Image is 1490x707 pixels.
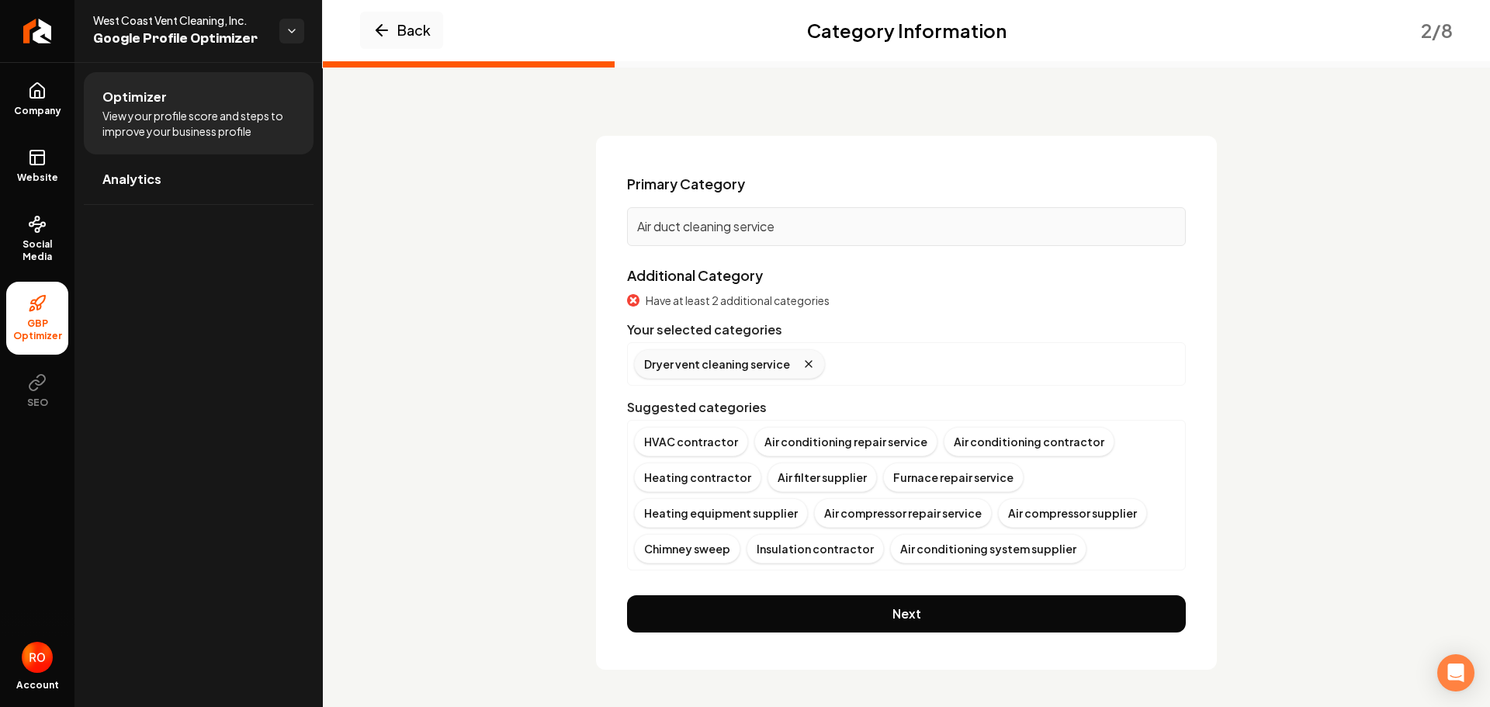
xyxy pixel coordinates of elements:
img: Roberto Osorio [22,642,53,673]
a: Social Media [6,203,68,276]
div: Furnace repair service [883,463,1024,492]
span: Account [16,679,59,691]
div: Air conditioning system supplier [890,534,1086,563]
span: West Coast Vent Cleaning, Inc. [93,12,267,28]
a: Company [6,69,68,130]
img: Rebolt Logo [23,19,52,43]
button: Open user button [22,642,53,673]
span: Analytics [102,170,161,189]
div: Suggested categories [627,398,1186,417]
a: Analytics [84,154,314,204]
span: Social Media [6,238,68,263]
button: Remove badge [802,358,815,370]
span: Google Profile Optimizer [93,28,267,50]
span: Primary Category [627,173,745,195]
div: HVAC contractor [634,427,748,456]
div: Chimney sweep [634,534,740,563]
span: GBP Optimizer [6,317,68,342]
button: Next [627,595,1186,632]
span: View your profile score and steps to improve your business profile [102,108,295,139]
p: Air duct cleaning service [637,217,1176,236]
button: SEO [6,361,68,421]
span: Have at least 2 additional categories [646,293,830,308]
div: Air conditioning repair service [754,427,937,456]
div: Dryer vent cleaning service [634,349,825,379]
div: Heating equipment supplier [634,498,808,528]
div: Insulation contractor [747,534,884,563]
a: Website [6,136,68,196]
div: Air filter supplier [768,463,877,492]
div: Open Intercom Messenger [1437,654,1474,691]
div: Your selected categories [627,321,1186,339]
div: Air compressor repair service [814,498,992,528]
label: Additional Category [627,266,763,284]
div: Air conditioning contractor [944,427,1114,456]
button: Back [360,12,443,49]
span: SEO [21,397,54,409]
span: Website [11,172,64,184]
span: Company [8,105,68,117]
div: 2 / 8 [1421,18,1453,43]
span: Optimizer [102,88,167,106]
div: Heating contractor [634,463,761,492]
div: Air compressor supplier [998,498,1147,528]
h2: Category Information [807,18,1007,43]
